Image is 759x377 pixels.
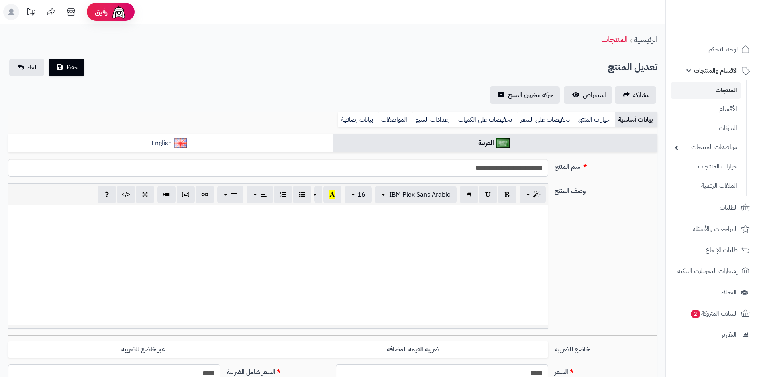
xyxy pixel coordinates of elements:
a: الغاء [9,59,44,76]
a: الأقسام [671,101,741,118]
button: حفظ [49,59,84,76]
a: حركة مخزون المنتج [490,86,560,104]
img: English [174,138,188,148]
a: العربية [333,134,657,153]
a: English [8,134,333,153]
label: وصف المنتج [551,183,661,196]
a: لوحة التحكم [671,40,754,59]
button: 16 [345,186,372,203]
span: IBM Plex Sans Arabic [389,190,450,199]
img: logo-2.png [705,21,751,38]
span: العملاء [721,287,737,298]
span: طلبات الإرجاع [706,245,738,256]
a: تخفيضات على الكميات [455,112,517,128]
span: الأقسام والمنتجات [694,65,738,76]
span: السلات المتروكة [690,308,738,319]
a: استعراض [564,86,612,104]
a: بيانات إضافية [338,112,378,128]
label: ضريبة القيمة المضافة [278,341,548,358]
img: ai-face.png [111,4,127,20]
a: إشعارات التحويلات البنكية [671,262,754,281]
span: رفيق [95,7,108,17]
span: استعراض [583,90,606,100]
span: المراجعات والأسئلة [693,223,738,235]
a: طلبات الإرجاع [671,241,754,260]
a: تخفيضات على السعر [517,112,575,128]
label: خاضع للضريبة [551,341,661,354]
label: اسم المنتج [551,159,661,172]
a: خيارات المنتج [575,112,615,128]
a: الطلبات [671,198,754,217]
a: الملفات الرقمية [671,177,741,194]
a: المنتجات [601,34,628,45]
a: مشاركه [615,86,656,104]
a: العملاء [671,283,754,302]
span: 2 [691,310,700,318]
span: الطلبات [720,202,738,213]
a: التقارير [671,325,754,344]
a: الماركات [671,120,741,137]
a: المنتجات [671,82,741,99]
a: السلات المتروكة2 [671,304,754,323]
label: السعر [551,364,661,377]
label: السعر شامل الضريبة [224,364,333,377]
a: خيارات المنتجات [671,158,741,175]
a: بيانات أساسية [615,112,657,128]
span: الغاء [27,63,38,72]
a: إعدادات السيو [412,112,455,128]
a: الرئيسية [634,34,657,45]
span: 16 [357,190,365,199]
span: التقارير [722,329,737,340]
span: حركة مخزون المنتج [508,90,553,100]
button: IBM Plex Sans Arabic [375,186,457,203]
span: مشاركه [633,90,650,100]
span: حفظ [66,63,78,72]
h2: تعديل المنتج [608,59,657,75]
a: المواصفات [378,112,412,128]
span: لوحة التحكم [708,44,738,55]
img: العربية [496,138,510,148]
a: تحديثات المنصة [21,4,41,22]
a: مواصفات المنتجات [671,139,741,156]
a: المراجعات والأسئلة [671,219,754,239]
span: إشعارات التحويلات البنكية [677,266,738,277]
label: غير خاضع للضريبه [8,341,278,358]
